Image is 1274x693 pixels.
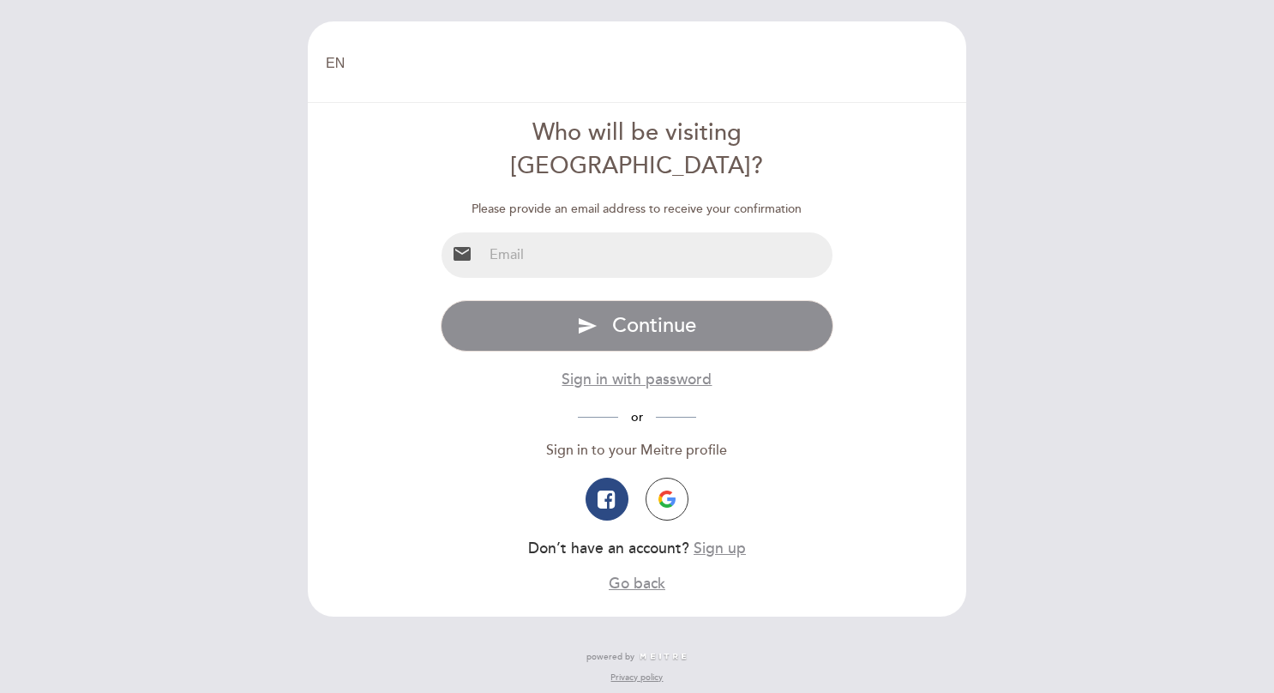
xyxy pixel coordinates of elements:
[586,651,688,663] a: powered by
[639,653,688,661] img: MEITRE
[441,441,834,461] div: Sign in to your Meitre profile
[694,538,746,559] button: Sign up
[441,300,834,352] button: send Continue
[577,316,598,336] i: send
[441,201,834,218] div: Please provide an email address to receive your confirmation
[612,313,696,338] span: Continue
[610,672,663,684] a: Privacy policy
[441,117,834,184] div: Who will be visiting [GEOGRAPHIC_DATA]?
[483,232,833,278] input: Email
[609,573,665,594] button: Go back
[658,491,676,508] img: icon-google.png
[528,539,689,557] span: Don’t have an account?
[586,651,634,663] span: powered by
[618,410,656,425] span: or
[562,369,712,390] button: Sign in with password
[452,244,472,264] i: email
